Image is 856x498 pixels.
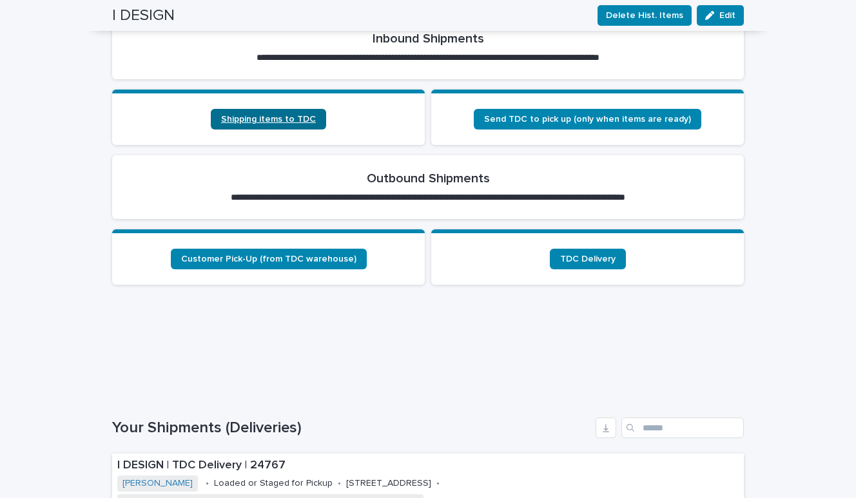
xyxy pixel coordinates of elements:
a: Shipping items to TDC [211,109,326,129]
span: Send TDC to pick up (only when items are ready) [484,115,691,124]
span: Edit [719,11,735,20]
p: • [436,478,440,489]
p: [STREET_ADDRESS] [346,478,431,489]
a: TDC Delivery [550,249,626,269]
span: TDC Delivery [560,254,616,263]
a: [PERSON_NAME] [122,478,193,489]
button: Edit [697,5,744,26]
p: I DESIGN | TDC Delivery | 24767 [117,459,739,473]
span: Shipping items to TDC [221,115,316,124]
button: Delete Hist. Items [598,5,692,26]
p: • [338,478,341,489]
h2: Inbound Shipments [373,31,484,46]
h2: Outbound Shipments [367,171,490,186]
a: Send TDC to pick up (only when items are ready) [474,109,701,129]
input: Search [621,417,744,438]
span: Delete Hist. Items [606,9,683,22]
h2: I DESIGN [112,6,175,25]
p: • [206,478,209,489]
a: Customer Pick-Up (from TDC warehouse) [171,249,367,269]
span: Customer Pick-Up (from TDC warehouse) [181,254,356,263]
p: Loaded or Staged for Pickup [214,478,333,489]
h1: Your Shipments (Deliveries) [112,419,590,437]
